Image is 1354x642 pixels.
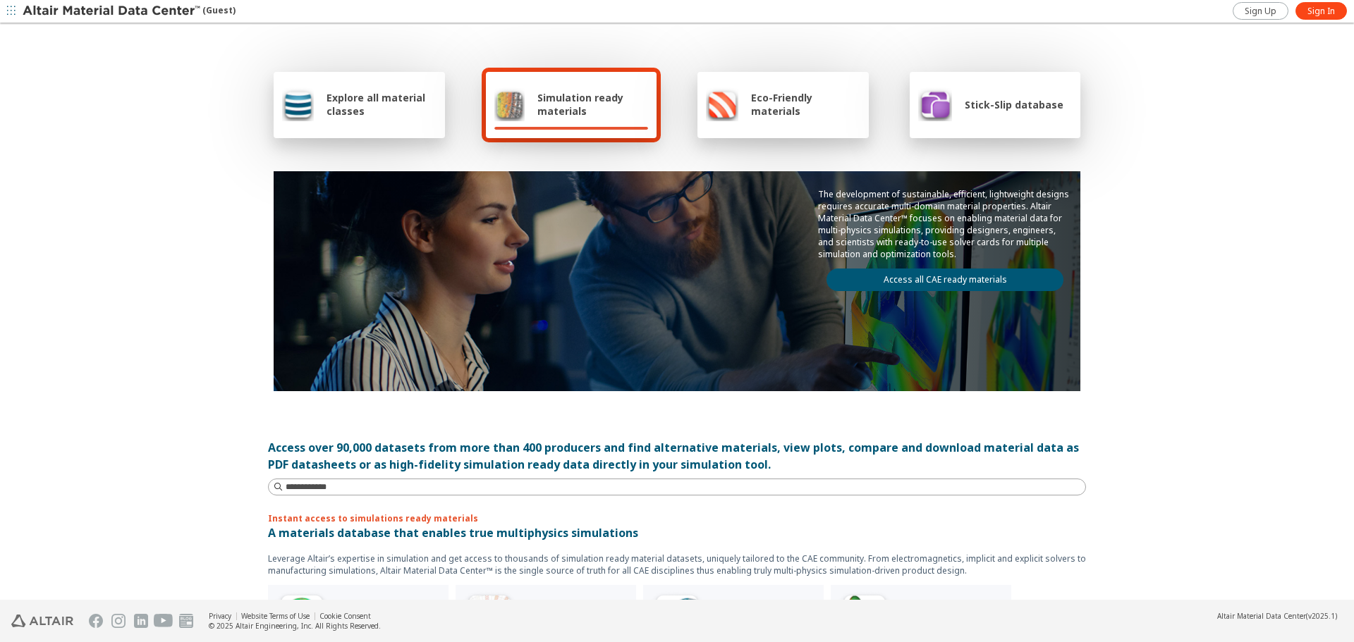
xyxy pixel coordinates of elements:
[209,611,231,621] a: Privacy
[1307,6,1335,17] span: Sign In
[209,621,381,631] div: © 2025 Altair Engineering, Inc. All Rights Reserved.
[241,611,310,621] a: Website Terms of Use
[1217,611,1306,621] span: Altair Material Data Center
[751,91,860,118] span: Eco-Friendly materials
[1245,6,1276,17] span: Sign Up
[327,91,437,118] span: Explore all material classes
[537,91,648,118] span: Simulation ready materials
[965,98,1063,111] span: Stick-Slip database
[1295,2,1347,20] a: Sign In
[23,4,202,18] img: Altair Material Data Center
[268,553,1086,576] p: Leverage Altair’s expertise in simulation and get access to thousands of simulation ready materia...
[282,87,314,121] img: Explore all material classes
[827,268,1063,291] a: Access all CAE ready materials
[23,4,236,18] div: (Guest)
[268,524,1086,541] p: A materials database that enables true multiphysics simulations
[1217,611,1337,621] div: (v2025.1)
[268,439,1086,473] div: Access over 90,000 datasets from more than 400 producers and find alternative materials, view plo...
[11,615,73,627] img: Altair Engineering
[494,87,525,121] img: Simulation ready materials
[818,188,1072,260] p: The development of sustainable, efficient, lightweight designs requires accurate multi-domain mat...
[268,512,1086,524] p: Instant access to simulations ready materials
[319,611,371,621] a: Cookie Consent
[918,87,952,121] img: Stick-Slip database
[1233,2,1288,20] a: Sign Up
[706,87,738,121] img: Eco-Friendly materials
